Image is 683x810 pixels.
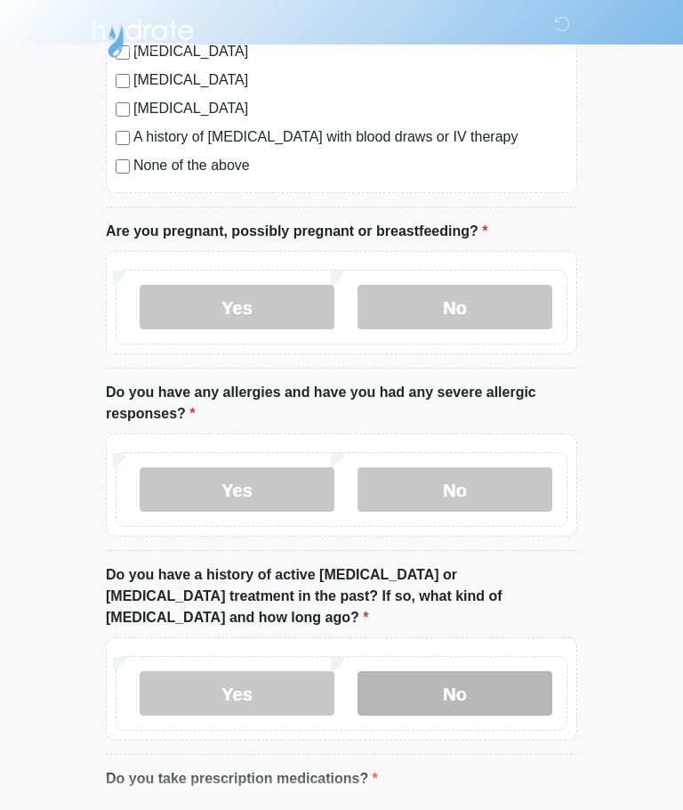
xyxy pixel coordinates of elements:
label: No [358,285,552,329]
input: A history of [MEDICAL_DATA] with blood draws or IV therapy [116,131,130,145]
label: Do you have a history of active [MEDICAL_DATA] or [MEDICAL_DATA] treatment in the past? If so, wh... [106,564,577,628]
label: None of the above [133,155,567,176]
label: [MEDICAL_DATA] [133,69,567,91]
label: [MEDICAL_DATA] [133,98,567,119]
label: No [358,671,552,716]
label: Do you have any allergies and have you had any severe allergic responses? [106,382,577,425]
label: Are you pregnant, possibly pregnant or breastfeeding? [106,221,487,242]
input: [MEDICAL_DATA] [116,74,130,88]
input: None of the above [116,159,130,174]
label: A history of [MEDICAL_DATA] with blood draws or IV therapy [133,126,567,148]
label: Yes [140,285,334,329]
label: Do you take prescription medications? [106,768,378,790]
label: No [358,467,552,512]
img: Hydrate IV Bar - Arcadia Logo [88,13,197,59]
label: Yes [140,671,334,716]
label: Yes [140,467,334,512]
input: [MEDICAL_DATA] [116,102,130,117]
